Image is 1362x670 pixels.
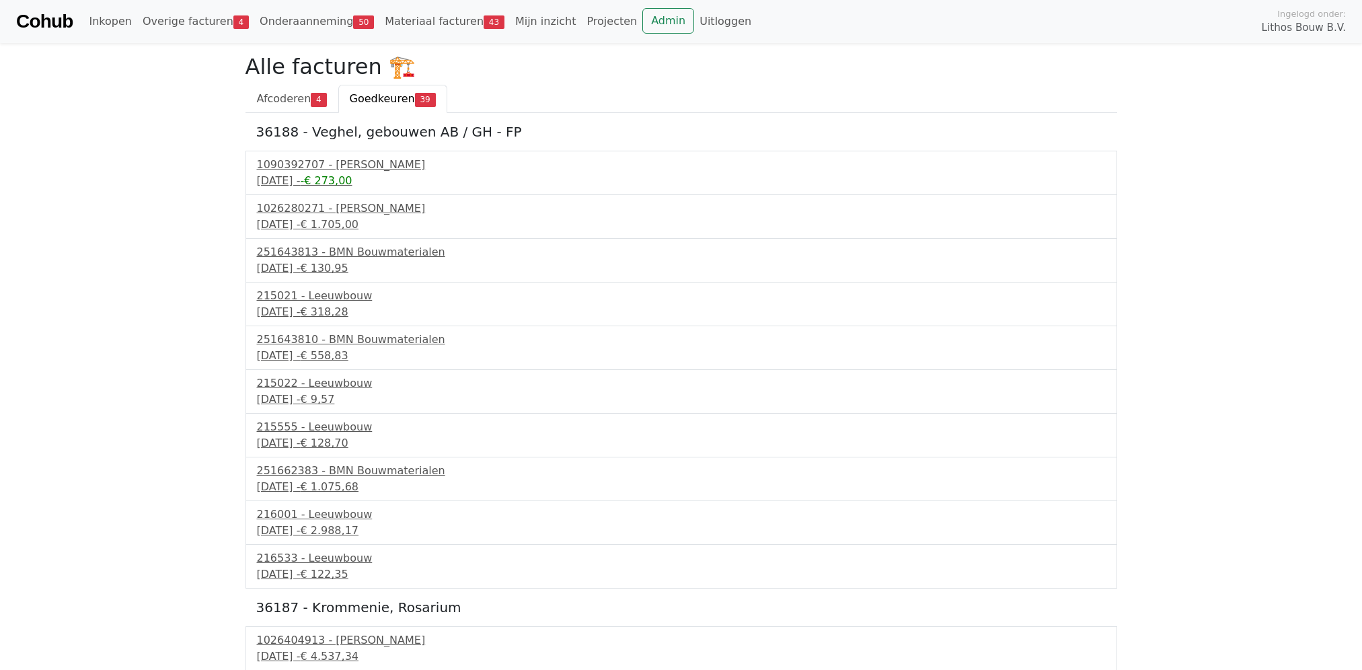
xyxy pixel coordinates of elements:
span: -€ 273,00 [300,174,352,187]
span: € 1.075,68 [300,480,358,493]
a: 1026280271 - [PERSON_NAME][DATE] -€ 1.705,00 [257,200,1106,233]
span: € 4.537,34 [300,650,358,663]
div: [DATE] - [257,173,1106,189]
div: [DATE] - [257,217,1106,233]
a: 215021 - Leeuwbouw[DATE] -€ 318,28 [257,288,1106,320]
span: € 122,35 [300,568,348,581]
div: 251662383 - BMN Bouwmaterialen [257,463,1106,479]
div: 1026404913 - [PERSON_NAME] [257,632,1106,648]
a: Mijn inzicht [510,8,582,35]
a: Projecten [581,8,642,35]
a: 215555 - Leeuwbouw[DATE] -€ 128,70 [257,419,1106,451]
a: 251643813 - BMN Bouwmaterialen[DATE] -€ 130,95 [257,244,1106,276]
span: 4 [233,15,249,29]
span: € 130,95 [300,262,348,274]
div: [DATE] - [257,348,1106,364]
span: € 2.988,17 [300,524,358,537]
div: [DATE] - [257,523,1106,539]
a: 216533 - Leeuwbouw[DATE] -€ 122,35 [257,550,1106,583]
div: [DATE] - [257,648,1106,665]
a: 216001 - Leeuwbouw[DATE] -€ 2.988,17 [257,507,1106,539]
div: [DATE] - [257,304,1106,320]
a: 1090392707 - [PERSON_NAME][DATE] --€ 273,00 [257,157,1106,189]
span: 50 [353,15,374,29]
div: 215555 - Leeuwbouw [257,419,1106,435]
div: [DATE] - [257,435,1106,451]
a: Onderaanneming50 [254,8,379,35]
a: Cohub [16,5,73,38]
h5: 36187 - Krommenie, Rosarium [256,599,1106,616]
span: € 558,83 [300,349,348,362]
div: 216001 - Leeuwbouw [257,507,1106,523]
a: Inkopen [83,8,137,35]
div: [DATE] - [257,392,1106,408]
h5: 36188 - Veghel, gebouwen AB / GH - FP [256,124,1106,140]
span: € 1.705,00 [300,218,358,231]
a: 215022 - Leeuwbouw[DATE] -€ 9,57 [257,375,1106,408]
div: 215021 - Leeuwbouw [257,288,1106,304]
a: 251643810 - BMN Bouwmaterialen[DATE] -€ 558,83 [257,332,1106,364]
a: Admin [642,8,694,34]
div: 1026280271 - [PERSON_NAME] [257,200,1106,217]
a: Goedkeuren39 [338,85,447,113]
div: [DATE] - [257,479,1106,495]
a: 1026404913 - [PERSON_NAME][DATE] -€ 4.537,34 [257,632,1106,665]
div: [DATE] - [257,566,1106,583]
div: 216533 - Leeuwbouw [257,550,1106,566]
a: 251662383 - BMN Bouwmaterialen[DATE] -€ 1.075,68 [257,463,1106,495]
span: 4 [311,93,326,106]
h2: Alle facturen 🏗️ [245,54,1117,79]
a: Uitloggen [694,8,757,35]
span: Lithos Bouw B.V. [1262,20,1346,36]
span: 39 [415,93,436,106]
div: [DATE] - [257,260,1106,276]
span: € 128,70 [300,437,348,449]
span: 43 [484,15,504,29]
div: 251643810 - BMN Bouwmaterialen [257,332,1106,348]
div: 215022 - Leeuwbouw [257,375,1106,392]
span: Goedkeuren [350,92,415,105]
div: 1090392707 - [PERSON_NAME] [257,157,1106,173]
a: Overige facturen4 [137,8,254,35]
div: 251643813 - BMN Bouwmaterialen [257,244,1106,260]
span: Ingelogd onder: [1277,7,1346,20]
span: Afcoderen [257,92,311,105]
span: € 9,57 [300,393,334,406]
span: € 318,28 [300,305,348,318]
a: Afcoderen4 [245,85,338,113]
a: Materiaal facturen43 [379,8,510,35]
